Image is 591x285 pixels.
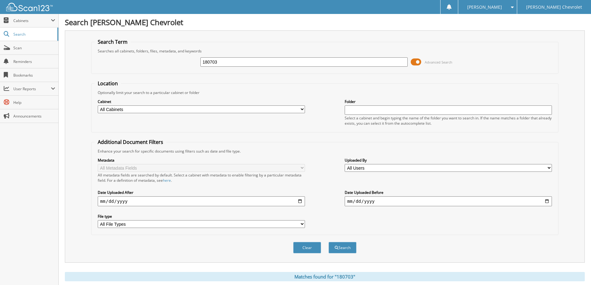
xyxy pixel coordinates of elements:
[6,3,53,11] img: scan123-logo-white.svg
[95,80,121,87] legend: Location
[345,158,552,163] label: Uploaded By
[13,73,55,78] span: Bookmarks
[98,190,305,195] label: Date Uploaded After
[65,17,585,27] h1: Search [PERSON_NAME] Chevrolet
[13,100,55,105] span: Help
[13,114,55,119] span: Announcements
[13,45,55,51] span: Scan
[163,178,171,183] a: here
[13,86,51,91] span: User Reports
[345,115,552,126] div: Select a cabinet and begin typing the name of the folder you want to search in. If the name match...
[98,214,305,219] label: File type
[95,90,555,95] div: Optionally limit your search to a particular cabinet or folder
[95,38,131,45] legend: Search Term
[95,48,555,54] div: Searches all cabinets, folders, files, metadata, and keywords
[65,272,585,281] div: Matches found for "180703"
[13,18,51,23] span: Cabinets
[95,139,166,145] legend: Additional Document Filters
[345,99,552,104] label: Folder
[425,60,452,65] span: Advanced Search
[98,196,305,206] input: start
[526,5,582,9] span: [PERSON_NAME] Chevrolet
[98,158,305,163] label: Metadata
[98,99,305,104] label: Cabinet
[13,32,54,37] span: Search
[345,196,552,206] input: end
[13,59,55,64] span: Reminders
[329,242,356,253] button: Search
[293,242,321,253] button: Clear
[95,149,555,154] div: Enhance your search for specific documents using filters such as date and file type.
[98,172,305,183] div: All metadata fields are searched by default. Select a cabinet with metadata to enable filtering b...
[467,5,502,9] span: [PERSON_NAME]
[345,190,552,195] label: Date Uploaded Before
